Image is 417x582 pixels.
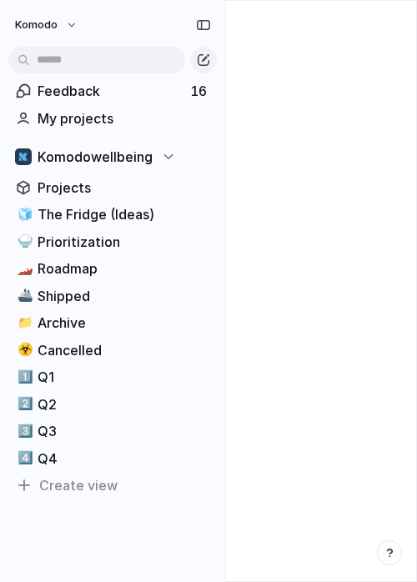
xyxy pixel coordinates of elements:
[15,423,32,439] button: 3️⃣
[8,446,217,471] a: 4️⃣Q4
[8,338,217,363] a: ☣️Cancelled
[15,17,58,33] span: Komodo
[8,12,87,38] button: Komodo
[18,232,29,251] div: 🍚
[15,206,32,223] button: 🧊
[15,342,32,359] button: ☣️
[18,368,29,387] div: 1️⃣
[18,394,29,414] div: 2️⃣
[18,340,29,359] div: ☣️
[8,144,217,169] button: Komodowellbeing
[38,108,211,128] span: My projects
[8,106,217,131] a: My projects
[38,81,185,101] span: Feedback
[38,204,211,224] span: The Fridge (Ideas)
[38,421,211,441] span: Q3
[38,394,211,414] span: Q2
[18,286,29,305] div: 🚢
[8,256,217,281] a: 🏎️Roadmap
[8,78,217,103] a: Feedback16
[8,392,217,417] a: 2️⃣Q2
[15,260,32,277] button: 🏎️
[38,449,211,469] span: Q4
[8,229,217,254] a: 🍚Prioritization
[38,258,211,278] span: Roadmap
[190,81,210,101] span: 16
[15,314,32,331] button: 📁
[38,367,211,387] span: Q1
[38,286,211,306] span: Shipped
[15,233,32,250] button: 🍚
[38,147,153,167] span: Komodowellbeing
[15,288,32,304] button: 🚢
[18,205,29,224] div: 🧊
[8,202,217,227] a: 🧊The Fridge (Ideas)
[15,369,32,385] button: 1️⃣
[38,232,211,252] span: Prioritization
[18,422,29,441] div: 3️⃣
[38,178,211,198] span: Projects
[15,450,32,467] button: 4️⃣
[18,259,29,278] div: 🏎️
[38,340,211,360] span: Cancelled
[18,449,29,468] div: 4️⃣
[8,310,217,335] a: 📁Archive
[38,313,211,333] span: Archive
[15,396,32,413] button: 2️⃣
[8,283,217,309] a: 🚢Shipped
[8,175,217,200] a: Projects
[8,364,217,389] a: 1️⃣Q1
[18,314,29,333] div: 📁
[8,419,217,444] a: 3️⃣Q3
